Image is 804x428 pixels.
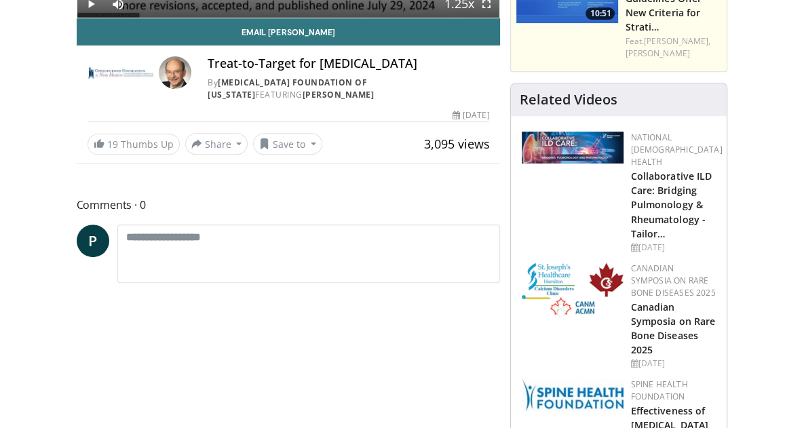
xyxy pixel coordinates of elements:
a: Canadian Symposia on Rare Bone Diseases 2025 [630,300,715,356]
span: Comments 0 [77,196,501,214]
div: By FEATURING [208,77,489,101]
h4: Treat-to-Target for [MEDICAL_DATA] [208,56,489,71]
a: P [77,225,109,257]
a: [PERSON_NAME] [625,47,689,59]
div: [DATE] [630,241,722,254]
span: 19 [107,138,118,151]
a: [PERSON_NAME] [303,89,375,100]
a: [PERSON_NAME], [644,35,710,47]
img: 7e341e47-e122-4d5e-9c74-d0a8aaff5d49.jpg.150x105_q85_autocrop_double_scale_upscale_version-0.2.jpg [522,132,624,163]
a: National [DEMOGRAPHIC_DATA] Health [630,132,722,168]
img: Osteoporosis Foundation of New Mexico [88,56,154,89]
a: [MEDICAL_DATA] Foundation of [US_STATE] [208,77,367,100]
button: Save to [253,133,322,155]
a: Email [PERSON_NAME] [77,18,501,45]
h4: Related Videos [519,92,617,108]
div: Feat. [625,35,721,60]
span: 10:51 [586,7,615,20]
a: Canadian Symposia on Rare Bone Diseases 2025 [630,262,715,298]
div: [DATE] [630,357,716,370]
button: Share [185,133,248,155]
a: Spine Health Foundation [630,378,687,402]
span: 3,095 views [423,136,489,152]
div: [DATE] [453,109,489,121]
a: Collaborative ILD Care: Bridging Pulmonology & Rheumatology - Tailor… [630,170,712,239]
img: 59b7dea3-8883-45d6-a110-d30c6cb0f321.png.150x105_q85_autocrop_double_scale_upscale_version-0.2.png [522,262,624,317]
a: 19 Thumbs Up [88,134,180,155]
img: Avatar [159,56,191,89]
img: 57d53db2-a1b3-4664-83ec-6a5e32e5a601.png.150x105_q85_autocrop_double_scale_upscale_version-0.2.jpg [522,378,624,411]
